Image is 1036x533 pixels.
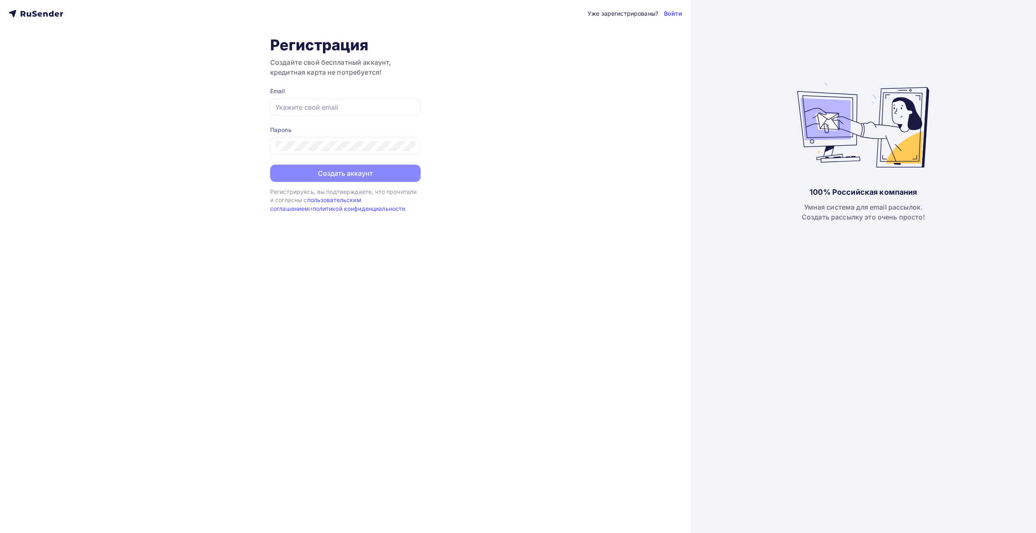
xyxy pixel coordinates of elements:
div: Email [270,87,421,95]
div: Пароль [270,126,421,134]
h3: Создайте свой бесплатный аккаунт, кредитная карта не потребуется! [270,57,421,77]
div: 100% Российская компания [810,187,917,197]
div: Регистрируясь, вы подтверждаете, что прочитали и согласны с и . [270,188,421,213]
input: Укажите свой email [275,102,415,112]
button: Создать аккаунт [270,165,421,182]
h1: Регистрация [270,36,421,54]
a: политикой конфиденциальности [313,205,405,212]
div: Умная система для email рассылок. Создать рассылку это очень просто! [802,202,925,222]
a: Войти [664,9,682,18]
a: пользовательским соглашением [270,196,361,212]
div: Уже зарегистрированы? [588,9,658,18]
